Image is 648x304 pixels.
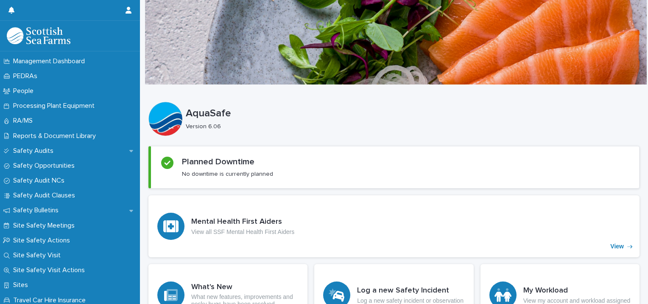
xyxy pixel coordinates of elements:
[191,217,294,227] h3: Mental Health First Aiders
[10,236,77,245] p: Site Safety Actions
[10,266,92,274] p: Site Safety Visit Actions
[10,132,103,140] p: Reports & Document Library
[10,222,81,230] p: Site Safety Meetings
[191,228,294,236] p: View all SSF Mental Health First Aiders
[10,191,82,200] p: Safety Audit Clauses
[10,87,40,95] p: People
[182,170,273,178] p: No downtime is currently planned
[186,107,636,120] p: AquaSafe
[10,162,81,170] p: Safety Opportunities
[148,195,640,257] a: View
[610,243,624,250] p: View
[10,72,44,80] p: PEDRAs
[10,147,60,155] p: Safety Audits
[191,283,299,292] h3: What's New
[186,123,633,130] p: Version 6.06
[10,177,71,185] p: Safety Audit NCs
[10,117,39,125] p: RA/MS
[7,27,70,44] img: bPIBxiqnSb2ggTQWdOVV
[10,57,92,65] p: Management Dashboard
[10,206,65,214] p: Safety Bulletins
[10,251,67,259] p: Site Safety Visit
[10,102,101,110] p: Processing Plant Equipment
[357,286,464,296] h3: Log a new Safety Incident
[523,286,631,296] h3: My Workload
[182,157,254,167] h2: Planned Downtime
[10,281,35,289] p: Sites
